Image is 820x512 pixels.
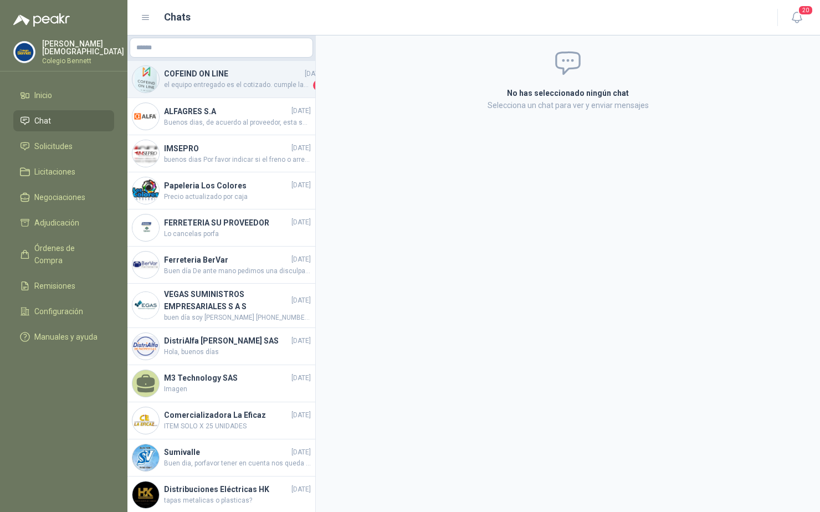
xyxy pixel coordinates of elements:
[132,333,159,360] img: Company Logo
[164,347,311,357] span: Hola, buenos días
[13,136,114,157] a: Solicitudes
[164,68,303,80] h4: COFEIND ON LINE
[164,80,311,91] span: el equipo entregado es el cotizado. cumple las caracteriscas enviadas y solicitadas aplica igualm...
[13,275,114,296] a: Remisiones
[132,66,159,93] img: Company Logo
[164,155,311,165] span: buenos dias Por favor indicar si el freno o arrestador en mencion es para la linea de vida vertic...
[127,365,315,402] a: M3 Technology SAS[DATE]Imagen
[13,326,114,347] a: Manuales y ayuda
[127,172,315,209] a: Company LogoPapeleria Los Colores[DATE]Precio actualizado por caja
[164,254,289,266] h4: Ferreteria BerVar
[164,372,289,384] h4: M3 Technology SAS
[132,444,159,471] img: Company Logo
[164,192,311,202] span: Precio actualizado por caja
[13,110,114,131] a: Chat
[164,142,289,155] h4: IMSEPRO
[291,336,311,346] span: [DATE]
[127,247,315,284] a: Company LogoFerreteria BerVar[DATE]Buen día De ante mano pedimos una disculpa por lo sucedido, no...
[164,483,289,495] h4: Distribuciones Eléctricas HK
[127,402,315,439] a: Company LogoComercializadora La Eficaz[DATE]ITEM SOLO X 25 UNIDADES
[164,335,289,347] h4: DistriAlfa [PERSON_NAME] SAS
[127,61,315,98] a: Company LogoCOFEIND ON LINE[DATE]el equipo entregado es el cotizado. cumple las caracteriscas env...
[291,410,311,421] span: [DATE]
[34,331,98,343] span: Manuales y ayuda
[164,446,289,458] h4: Sumivalle
[291,180,311,191] span: [DATE]
[164,217,289,229] h4: FERRETERIA SU PROVEEDOR
[13,301,114,322] a: Configuración
[34,280,75,292] span: Remisiones
[42,40,124,55] p: [PERSON_NAME] [DEMOGRAPHIC_DATA]
[291,295,311,306] span: [DATE]
[13,238,114,271] a: Órdenes de Compra
[132,177,159,204] img: Company Logo
[164,313,311,323] span: buen día soy [PERSON_NAME] [PHONE_NUMBER] whatsapp
[132,103,159,130] img: Company Logo
[14,42,35,63] img: Company Logo
[132,482,159,508] img: Company Logo
[291,484,311,495] span: [DATE]
[375,87,761,99] h2: No has seleccionado ningún chat
[132,140,159,167] img: Company Logo
[34,166,75,178] span: Licitaciones
[164,421,311,432] span: ITEM SOLO X 25 UNIDADES
[127,209,315,247] a: Company LogoFERRETERIA SU PROVEEDOR[DATE]Lo cancelas porfa
[291,217,311,228] span: [DATE]
[127,439,315,477] a: Company LogoSumivalle[DATE]Buen dia, porfavor tener en cuenta nos queda solo 1 unidad.
[375,99,761,111] p: Selecciona un chat para ver y enviar mensajes
[13,85,114,106] a: Inicio
[305,69,324,79] span: [DATE]
[132,407,159,434] img: Company Logo
[13,212,114,233] a: Adjudicación
[34,242,104,267] span: Órdenes de Compra
[291,143,311,153] span: [DATE]
[291,254,311,265] span: [DATE]
[34,305,83,318] span: Configuración
[13,13,70,27] img: Logo peakr
[291,373,311,383] span: [DATE]
[164,105,289,117] h4: ALFAGRES S.A
[132,252,159,278] img: Company Logo
[164,266,311,277] span: Buen día De ante mano pedimos una disculpa por lo sucedido, novedad de la cotizacion el valor es ...
[313,80,324,91] span: 2
[164,117,311,128] span: Buenos dias, de acuerdo al proveedor, esta semana estarán recogiendo la silla.
[127,98,315,135] a: Company LogoALFAGRES S.A[DATE]Buenos dias, de acuerdo al proveedor, esta semana estarán recogiend...
[164,180,289,192] h4: Papeleria Los Colores
[291,447,311,458] span: [DATE]
[132,214,159,241] img: Company Logo
[42,58,124,64] p: Colegio Bennett
[164,458,311,469] span: Buen dia, porfavor tener en cuenta nos queda solo 1 unidad.
[13,187,114,208] a: Negociaciones
[127,284,315,328] a: Company LogoVEGAS SUMINISTROS EMPRESARIALES S A S[DATE]buen día soy [PERSON_NAME] [PHONE_NUMBER] ...
[164,409,289,421] h4: Comercializadora La Eficaz
[127,135,315,172] a: Company LogoIMSEPRO[DATE]buenos dias Por favor indicar si el freno o arrestador en mencion es par...
[34,217,79,229] span: Adjudicación
[34,89,52,101] span: Inicio
[164,384,311,395] span: Imagen
[164,495,311,506] span: tapas metalicas o plasticas?
[34,140,73,152] span: Solicitudes
[164,9,191,25] h1: Chats
[127,328,315,365] a: Company LogoDistriAlfa [PERSON_NAME] SAS[DATE]Hola, buenos días
[132,292,159,319] img: Company Logo
[787,8,807,28] button: 20
[291,106,311,116] span: [DATE]
[13,161,114,182] a: Licitaciones
[34,191,85,203] span: Negociaciones
[164,288,289,313] h4: VEGAS SUMINISTROS EMPRESARIALES S A S
[798,5,813,16] span: 20
[34,115,51,127] span: Chat
[164,229,311,239] span: Lo cancelas porfa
